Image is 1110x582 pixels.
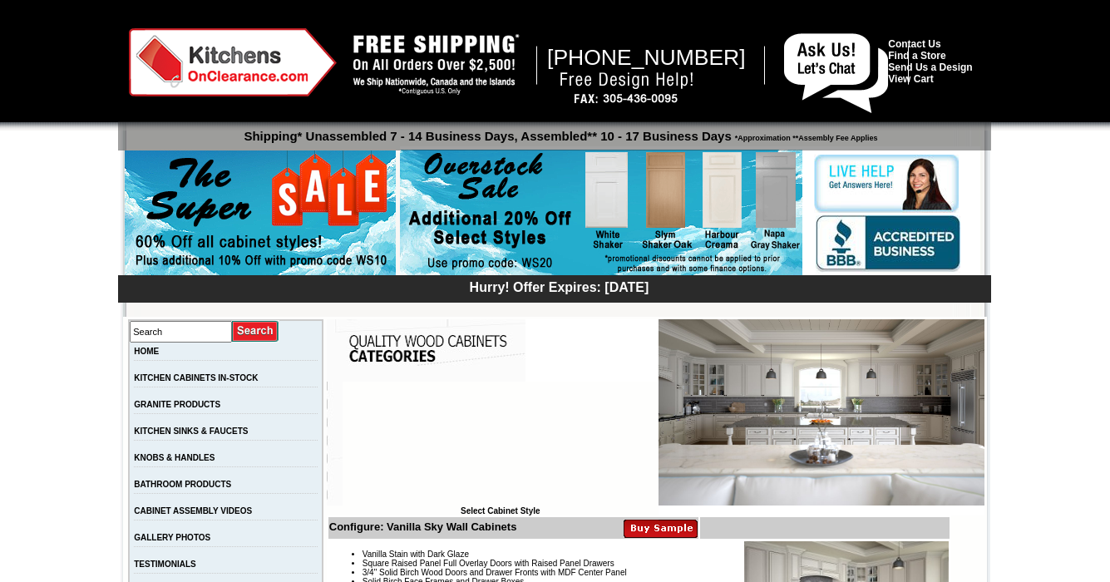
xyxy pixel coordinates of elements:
[134,427,248,436] a: KITCHEN SINKS & FAUCETS
[547,45,746,70] span: [PHONE_NUMBER]
[232,320,279,343] input: Submit
[343,382,659,506] iframe: Browser incompatible
[461,506,540,515] b: Select Cabinet Style
[134,533,210,542] a: GALLERY PHOTOS
[134,506,252,515] a: CABINET ASSEMBLY VIDEOS
[659,319,984,506] img: Vanilla Sky
[888,62,972,73] a: Send Us a Design
[888,73,933,85] a: View Cart
[732,130,878,142] span: *Approximation **Assembly Fee Applies
[888,38,940,50] a: Contact Us
[126,121,991,143] p: Shipping* Unassembled 7 - 14 Business Days, Assembled** 10 - 17 Business Days
[126,278,991,295] div: Hurry! Offer Expires: [DATE]
[363,559,614,568] span: Square Raised Panel Full Overlay Doors with Raised Panel Drawers
[363,568,627,577] span: 3/4" Solid Birch Wood Doors and Drawer Fronts with MDF Center Panel
[134,560,195,569] a: TESTIMONIALS
[134,480,231,489] a: BATHROOM PRODUCTS
[134,453,215,462] a: KNOBS & HANDLES
[134,347,159,356] a: HOME
[134,400,220,409] a: GRANITE PRODUCTS
[888,50,945,62] a: Find a Store
[363,550,469,559] span: Vanilla Stain with Dark Glaze
[329,520,517,533] b: Configure: Vanilla Sky Wall Cabinets
[134,373,258,382] a: KITCHEN CABINETS IN-STOCK
[129,28,337,96] img: Kitchens on Clearance Logo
